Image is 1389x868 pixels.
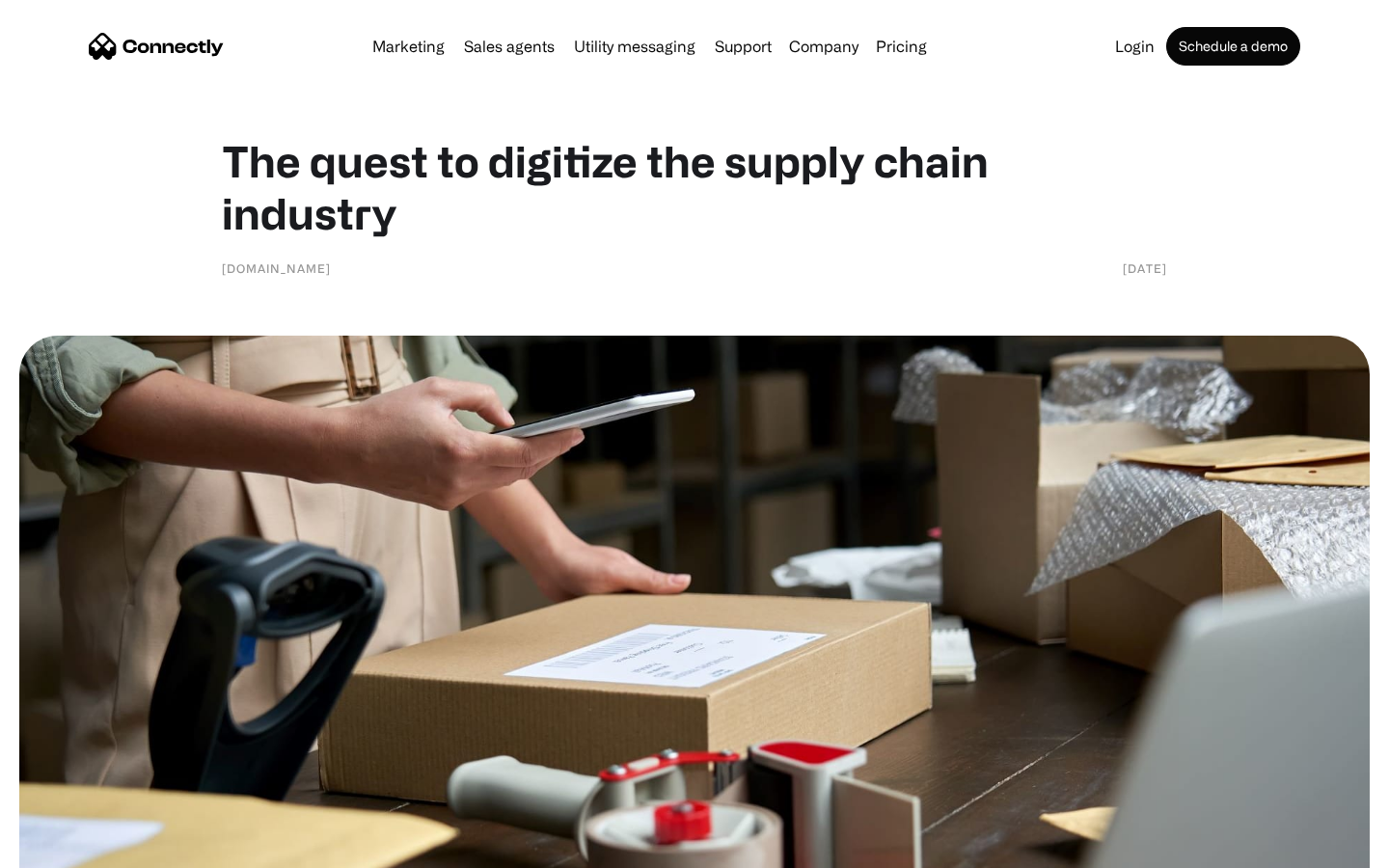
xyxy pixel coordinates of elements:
[1123,258,1167,278] div: [DATE]
[456,39,562,54] a: Sales agents
[707,39,779,54] a: Support
[222,135,1167,239] h1: The quest to digitize the supply chain industry
[789,33,858,60] div: Company
[1107,39,1162,54] a: Login
[365,39,452,54] a: Marketing
[39,834,116,861] ul: Language list
[19,834,116,861] aside: Language selected: English
[222,258,331,278] div: [DOMAIN_NAME]
[566,39,703,54] a: Utility messaging
[1166,27,1300,66] a: Schedule a demo
[868,39,935,54] a: Pricing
